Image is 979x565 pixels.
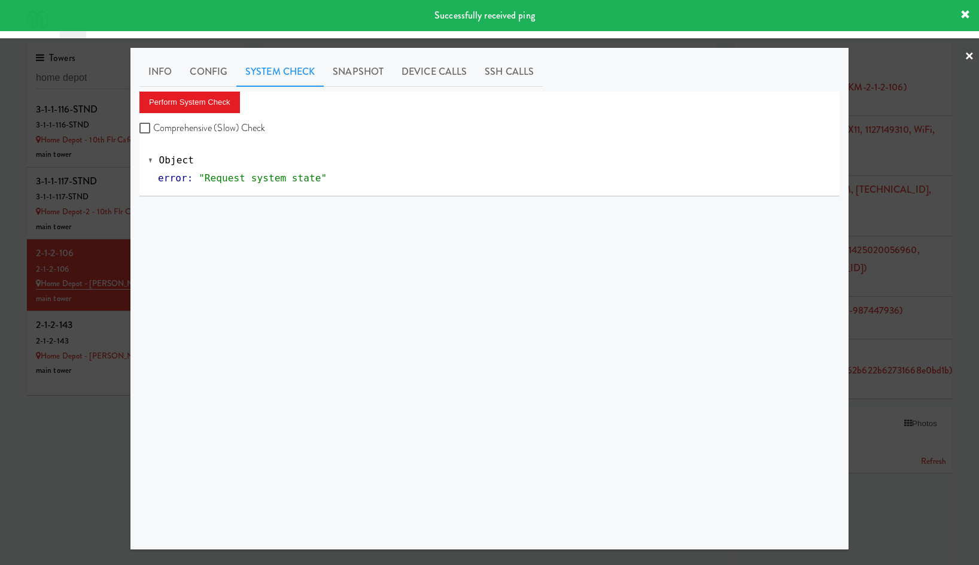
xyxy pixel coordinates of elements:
a: Config [181,57,236,87]
span: Object [159,154,194,166]
a: Info [139,57,181,87]
span: error [158,172,187,184]
label: Comprehensive (Slow) Check [139,119,266,137]
span: "Request system state" [199,172,327,184]
button: Perform System Check [139,92,240,113]
a: Snapshot [324,57,393,87]
span: Successfully received ping [434,8,535,22]
a: System Check [236,57,324,87]
input: Comprehensive (Slow) Check [139,124,153,133]
span: : [187,172,193,184]
a: × [965,38,974,75]
a: SSH Calls [476,57,543,87]
a: Device Calls [393,57,476,87]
